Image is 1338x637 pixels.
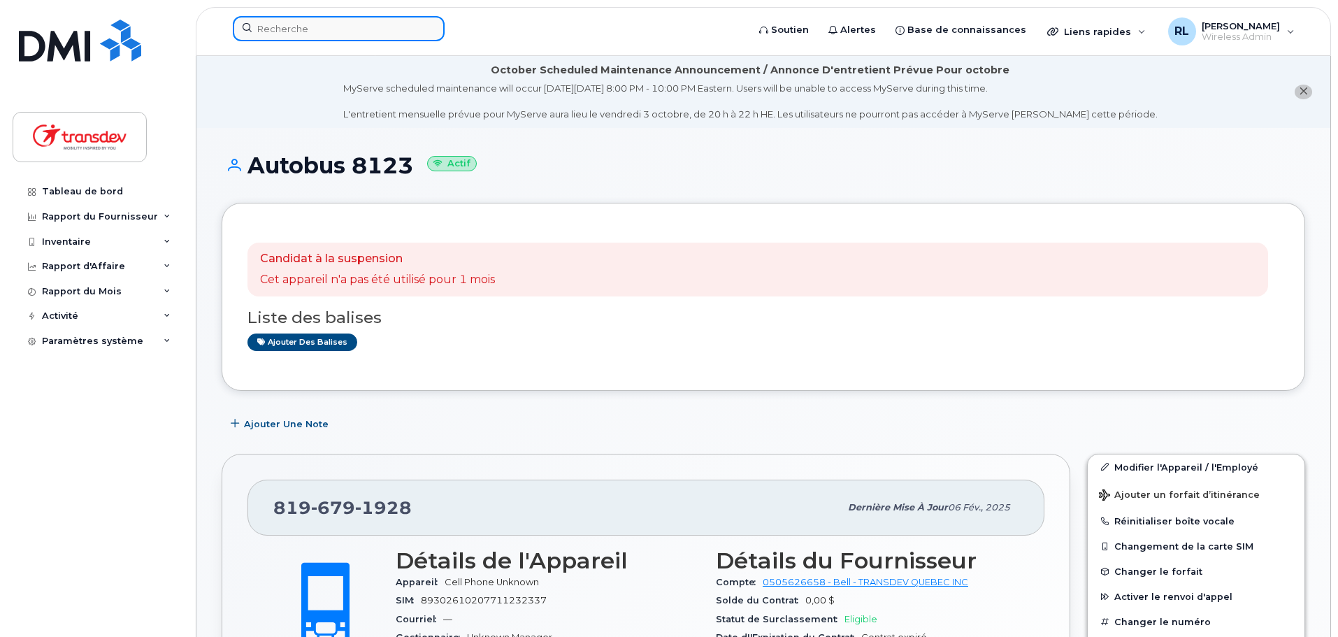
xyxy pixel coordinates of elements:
[805,595,835,606] span: 0,00 $
[244,417,329,431] span: Ajouter une Note
[716,548,1019,573] h3: Détails du Fournisseur
[427,156,477,172] small: Actif
[1088,508,1304,534] button: Réinitialiser boîte vocale
[396,595,421,606] span: SIM
[763,577,968,587] a: 0505626658 - Bell - TRANSDEV QUEBEC INC
[396,548,699,573] h3: Détails de l'Appareil
[343,82,1158,121] div: MyServe scheduled maintenance will occur [DATE][DATE] 8:00 PM - 10:00 PM Eastern. Users will be u...
[491,63,1009,78] div: October Scheduled Maintenance Announcement / Annonce D'entretient Prévue Pour octobre
[396,577,445,587] span: Appareil
[1114,566,1202,577] span: Changer le forfait
[1088,609,1304,634] button: Changer le numéro
[260,251,495,267] p: Candidat à la suspension
[445,577,539,587] span: Cell Phone Unknown
[1088,455,1304,480] a: Modifier l'Appareil / l'Employé
[716,577,763,587] span: Compte
[848,502,948,513] span: Dernière mise à jour
[222,153,1305,178] h1: Autobus 8123
[1114,592,1232,602] span: Activer le renvoi d'appel
[1088,480,1304,508] button: Ajouter un forfait d’itinérance
[247,309,1279,327] h3: Liste des balises
[1088,559,1304,584] button: Changer le forfait
[421,595,547,606] span: 89302610207711232337
[1295,85,1312,99] button: close notification
[948,502,1010,513] span: 06 fév., 2025
[260,272,495,288] p: Cet appareil n'a pas été utilisé pour 1 mois
[355,497,412,518] span: 1928
[844,614,877,624] span: Eligible
[396,614,443,624] span: Courriel
[443,614,452,624] span: —
[311,497,355,518] span: 679
[1099,489,1260,503] span: Ajouter un forfait d’itinérance
[222,412,340,437] button: Ajouter une Note
[1088,534,1304,559] button: Changement de la carte SIM
[1088,584,1304,609] button: Activer le renvoi d'appel
[273,497,412,518] span: 819
[716,595,805,606] span: Solde du Contrat
[716,614,844,624] span: Statut de Surclassement
[247,334,357,351] a: Ajouter des balises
